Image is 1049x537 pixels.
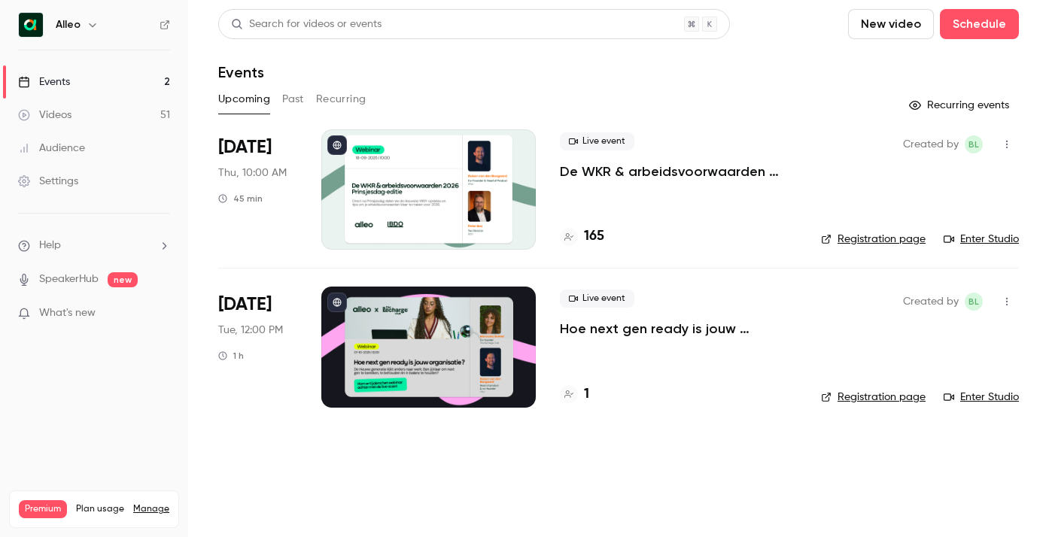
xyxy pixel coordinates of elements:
[968,135,979,153] span: BL
[218,323,283,338] span: Tue, 12:00 PM
[903,135,959,153] span: Created by
[903,293,959,311] span: Created by
[560,162,797,181] a: De WKR & arbeidsvoorwaarden 2026 - [DATE] editie
[282,87,304,111] button: Past
[944,232,1019,247] a: Enter Studio
[39,238,61,253] span: Help
[231,17,382,32] div: Search for videos or events
[560,290,634,308] span: Live event
[18,174,78,189] div: Settings
[133,503,169,515] a: Manage
[56,17,81,32] h6: Alleo
[108,272,138,287] span: new
[218,293,272,317] span: [DATE]
[18,108,71,123] div: Videos
[19,13,43,37] img: Alleo
[39,305,96,321] span: What's new
[560,226,604,247] a: 165
[560,384,589,405] a: 1
[560,320,797,338] a: Hoe next gen ready is jouw organisatie? Alleo x The Recharge Club
[39,272,99,287] a: SpeakerHub
[968,293,979,311] span: BL
[218,87,270,111] button: Upcoming
[584,384,589,405] h4: 1
[584,226,604,247] h4: 165
[316,87,366,111] button: Recurring
[944,390,1019,405] a: Enter Studio
[965,293,983,311] span: Bernice Lohr
[218,129,297,250] div: Sep 18 Thu, 10:00 AM (Europe/Amsterdam)
[76,503,124,515] span: Plan usage
[19,500,67,518] span: Premium
[902,93,1019,117] button: Recurring events
[152,307,170,320] iframe: Noticeable Trigger
[821,390,926,405] a: Registration page
[821,232,926,247] a: Registration page
[965,135,983,153] span: Bernice Lohr
[218,193,263,205] div: 45 min
[18,141,85,156] div: Audience
[940,9,1019,39] button: Schedule
[560,132,634,150] span: Live event
[18,74,70,89] div: Events
[218,165,287,181] span: Thu, 10:00 AM
[218,135,272,159] span: [DATE]
[218,350,244,362] div: 1 h
[848,9,934,39] button: New video
[218,63,264,81] h1: Events
[218,287,297,407] div: Oct 7 Tue, 12:00 PM (Europe/Amsterdam)
[18,238,170,253] li: help-dropdown-opener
